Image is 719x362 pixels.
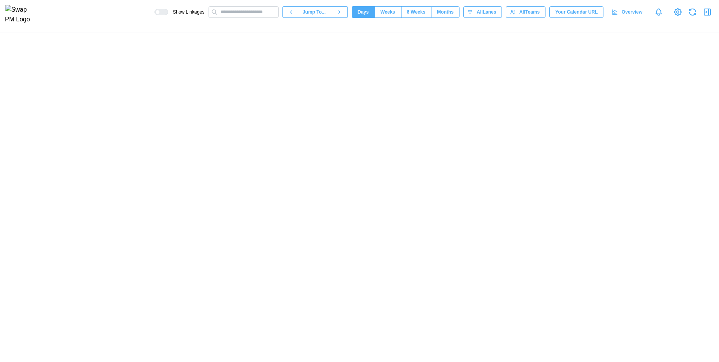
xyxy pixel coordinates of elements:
[622,7,642,17] span: Overview
[506,6,545,18] button: AllTeams
[555,7,598,17] span: Your Calendar URL
[463,6,502,18] button: AllLanes
[299,6,331,18] button: Jump To...
[5,5,37,24] img: Swap PM Logo
[401,6,431,18] button: 6 Weeks
[672,7,683,17] a: View Project
[168,9,204,15] span: Show Linkages
[407,7,426,17] span: 6 Weeks
[431,6,459,18] button: Months
[303,7,326,17] span: Jump To...
[352,6,375,18] button: Days
[702,7,713,17] button: Open Drawer
[358,7,369,17] span: Days
[607,6,648,18] a: Overview
[375,6,401,18] button: Weeks
[652,5,665,19] a: Notifications
[549,6,603,18] button: Your Calendar URL
[437,7,454,17] span: Months
[477,7,496,17] span: All Lanes
[687,7,698,17] button: Refresh Grid
[519,7,540,17] span: All Teams
[381,7,395,17] span: Weeks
